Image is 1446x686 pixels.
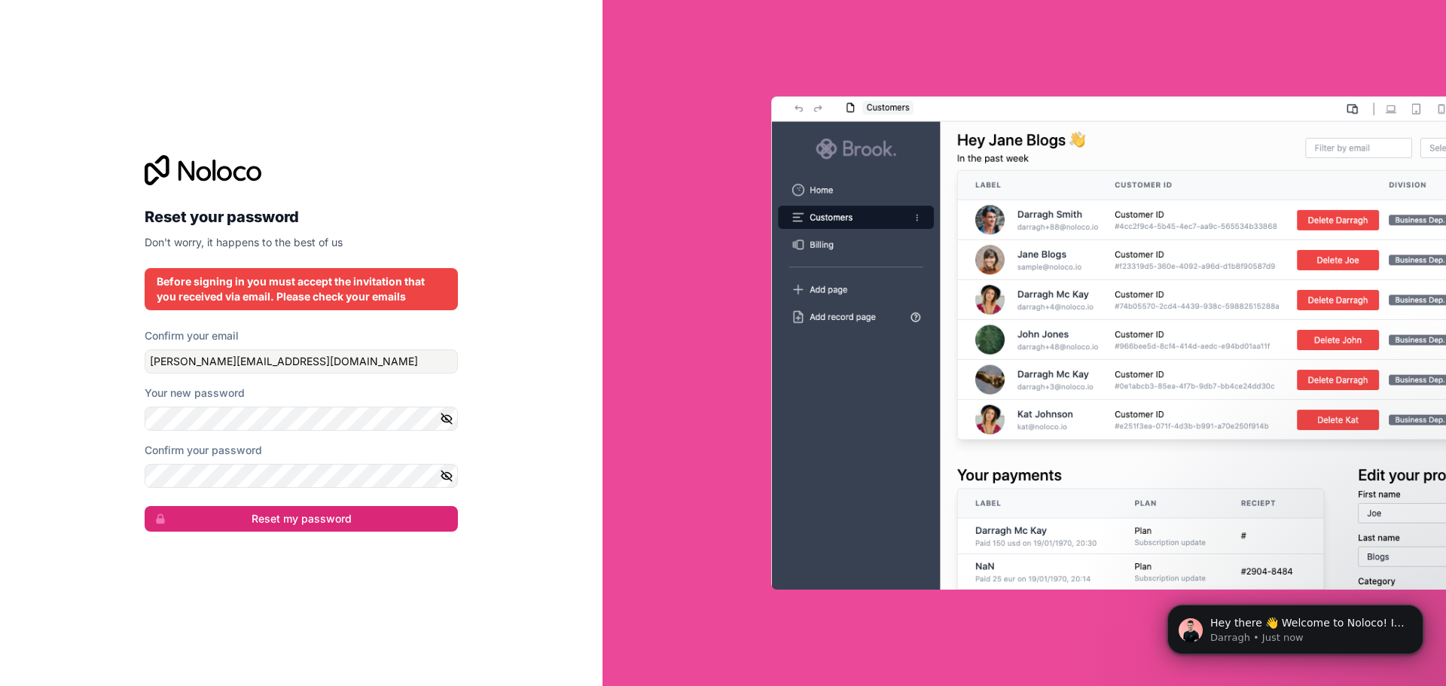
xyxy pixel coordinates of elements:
[1145,573,1446,678] iframe: Intercom notifications message
[145,235,458,250] p: Don't worry, it happens to the best of us
[145,407,458,431] input: Password
[145,443,262,458] label: Confirm your password
[145,464,458,488] input: Confirm password
[157,274,446,304] div: Before signing in you must accept the invitation that you received via email. Please check your e...
[145,506,458,532] button: Reset my password
[145,386,245,401] label: Your new password
[145,328,239,343] label: Confirm your email
[145,349,458,373] input: Email address
[145,203,458,230] h2: Reset your password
